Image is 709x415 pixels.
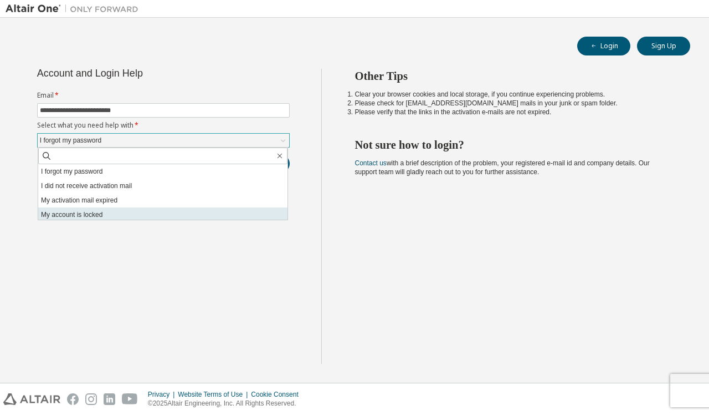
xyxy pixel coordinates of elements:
div: Website Terms of Use [178,390,251,399]
button: Login [577,37,630,55]
label: Select what you need help with [37,121,290,130]
div: Cookie Consent [251,390,305,399]
label: Email [37,91,290,100]
img: facebook.svg [67,393,79,405]
div: I forgot my password [38,134,289,147]
img: linkedin.svg [104,393,115,405]
div: I forgot my password [38,134,103,146]
div: Privacy [148,390,178,399]
li: I forgot my password [38,164,287,179]
li: Clear your browser cookies and local storage, if you continue experiencing problems. [355,90,671,99]
img: youtube.svg [122,393,138,405]
div: Account and Login Help [37,69,239,78]
img: Altair One [6,3,144,14]
img: altair_logo.svg [3,393,60,405]
h2: Not sure how to login? [355,138,671,152]
li: Please verify that the links in the activation e-mails are not expired. [355,108,671,117]
img: instagram.svg [85,393,97,405]
li: Please check for [EMAIL_ADDRESS][DOMAIN_NAME] mails in your junk or spam folder. [355,99,671,108]
button: Sign Up [637,37,690,55]
h2: Other Tips [355,69,671,83]
p: © 2025 Altair Engineering, Inc. All Rights Reserved. [148,399,305,408]
span: with a brief description of the problem, your registered e-mail id and company details. Our suppo... [355,159,650,176]
a: Contact us [355,159,387,167]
